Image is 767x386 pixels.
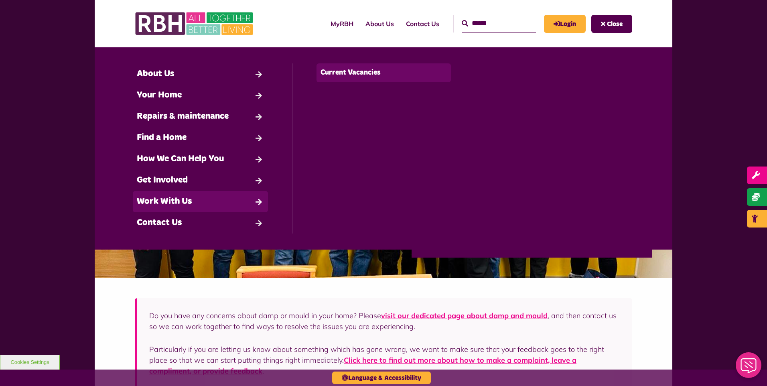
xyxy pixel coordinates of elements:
a: Work With Us [133,191,268,212]
p: Particularly if you are letting us know about something which has gone wrong, we want to make sur... [149,344,620,376]
a: Your Home [133,85,268,106]
a: MyRBH [325,13,359,35]
a: How We Can Help You [133,148,268,170]
a: Current Vacancies [317,63,451,82]
button: Language & Accessibility [332,372,431,384]
a: Contact Us [400,13,445,35]
a: Contact Us [133,212,268,234]
a: MyRBH [544,15,586,33]
img: RBH [135,8,255,39]
a: visit our dedicated page about damp and mould [381,311,548,320]
a: About Us [359,13,400,35]
a: Repairs & maintenance [133,106,268,127]
a: Get Involved [133,170,268,191]
a: Find a Home [133,127,268,148]
iframe: Netcall Web Assistant for live chat [731,350,767,386]
button: Navigation [591,15,632,33]
span: Close [607,21,623,27]
a: Click here to find out more about how to make a complaint, leave a compliment, or provide feedback [149,356,576,376]
input: Search [462,15,536,32]
a: About Us [133,63,268,85]
p: Do you have any concerns about damp or mould in your home? Please , and then contact us so we can... [149,310,620,332]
